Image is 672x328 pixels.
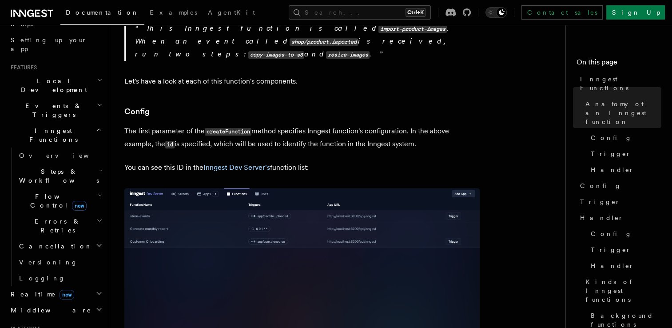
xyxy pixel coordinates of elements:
div: Inngest Functions [7,148,104,286]
kbd: Ctrl+K [406,8,425,17]
img: tab_domain_overview_orange.svg [24,52,31,59]
a: Anatomy of an Inngest function [582,96,661,130]
button: Local Development [7,73,104,98]
a: Versioning [16,254,104,270]
a: Kinds of Inngest functions [582,274,661,308]
code: copy-images-to-s3 [248,51,304,59]
a: Config [577,178,661,194]
a: Handler [587,162,661,178]
code: resize-images [326,51,370,59]
span: Handler [591,165,634,174]
span: Trigger [591,149,631,158]
a: Config [587,226,661,242]
span: Middleware [7,306,91,315]
button: Events & Triggers [7,98,104,123]
span: Features [7,64,37,71]
span: Config [580,181,621,190]
span: AgentKit [208,9,255,16]
span: Trigger [580,197,620,206]
span: Config [591,229,632,238]
span: Config [591,133,632,142]
span: Documentation [66,9,139,16]
span: Cancellation [16,242,92,251]
span: Examples [150,9,197,16]
a: Trigger [577,194,661,210]
a: Sign Up [606,5,665,20]
span: Realtime [7,290,74,299]
button: Errors & Retries [16,213,104,238]
button: Cancellation [16,238,104,254]
a: Trigger [587,146,661,162]
span: new [60,290,74,300]
p: This Inngest function is called . When an event called is received, run two steps: and . [135,22,480,61]
span: Events & Triggers [7,101,97,119]
a: Logging [16,270,104,286]
button: Search...Ctrl+K [289,5,431,20]
div: Keywords by Traffic [98,52,150,58]
span: Versioning [19,259,78,266]
span: Handler [591,261,634,270]
code: shop/product.imported [290,38,358,46]
p: You can see this ID in the function list: [124,161,480,174]
span: Inngest Functions [7,126,96,144]
span: Kinds of Inngest functions [585,277,661,304]
span: Trigger [591,245,631,254]
a: Inngest Dev Server's [203,163,270,172]
a: Documentation [60,3,144,25]
a: Contact sales [521,5,603,20]
a: Handler [587,258,661,274]
span: Steps & Workflows [16,167,99,185]
span: Errors & Retries [16,217,96,235]
span: Handler [580,213,624,222]
span: Logging [19,275,65,282]
code: id [165,141,175,148]
img: logo_orange.svg [14,14,21,21]
div: Domain: [DOMAIN_NAME] [23,23,98,30]
a: Config [587,130,661,146]
span: Setting up your app [11,36,87,52]
a: Handler [577,210,661,226]
a: AgentKit [203,3,260,24]
a: Overview [16,148,104,164]
span: new [72,201,87,211]
code: import-product-images [378,25,447,33]
p: The first parameter of the method specifies Inngest function's configuration. In the above exampl... [124,125,480,151]
button: Flow Controlnew [16,188,104,213]
span: Flow Control [16,192,98,210]
span: Anatomy of an Inngest function [585,100,661,126]
div: Domain Overview [34,52,80,58]
button: Inngest Functions [7,123,104,148]
a: Setting up your app [7,32,104,57]
span: Overview [19,152,111,159]
a: Inngest Functions [577,71,661,96]
button: Realtimenew [7,286,104,302]
p: Let's have a look at each of this function's components. [124,75,480,88]
a: Trigger [587,242,661,258]
button: Toggle dark mode [485,7,507,18]
code: createFunction [205,128,251,136]
span: Inngest Functions [580,75,661,92]
span: Local Development [7,76,97,94]
img: tab_keywords_by_traffic_grey.svg [88,52,95,59]
img: website_grey.svg [14,23,21,30]
button: Steps & Workflows [16,164,104,188]
h4: On this page [577,57,661,71]
button: Middleware [7,302,104,318]
div: v 4.0.25 [25,14,44,21]
a: Config [124,105,150,118]
a: Examples [144,3,203,24]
